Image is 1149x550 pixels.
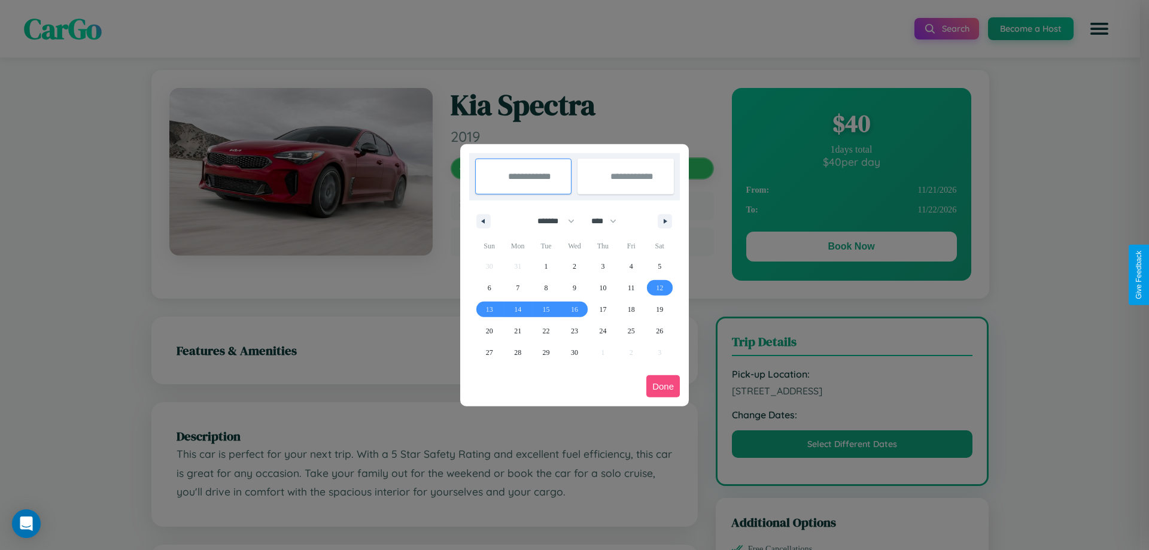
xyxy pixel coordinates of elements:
button: 13 [475,299,503,320]
button: 10 [589,277,617,299]
button: 18 [617,299,645,320]
button: 6 [475,277,503,299]
span: 20 [486,320,493,342]
span: 25 [628,320,635,342]
button: 19 [646,299,674,320]
span: 6 [488,277,491,299]
span: 9 [573,277,576,299]
span: Mon [503,236,531,256]
span: Wed [560,236,588,256]
button: 11 [617,277,645,299]
button: Done [646,375,680,397]
span: 7 [516,277,519,299]
span: 24 [599,320,606,342]
span: 18 [628,299,635,320]
div: Give Feedback [1135,251,1143,299]
button: 7 [503,277,531,299]
button: 17 [589,299,617,320]
span: 30 [571,342,578,363]
span: Thu [589,236,617,256]
button: 2 [560,256,588,277]
span: Fri [617,236,645,256]
button: 15 [532,299,560,320]
button: 23 [560,320,588,342]
span: Sun [475,236,503,256]
span: 4 [630,256,633,277]
span: 26 [656,320,663,342]
span: 13 [486,299,493,320]
span: Tue [532,236,560,256]
span: 3 [601,256,604,277]
button: 5 [646,256,674,277]
button: 22 [532,320,560,342]
span: 23 [571,320,578,342]
button: 1 [532,256,560,277]
span: 27 [486,342,493,363]
button: 24 [589,320,617,342]
button: 3 [589,256,617,277]
span: 15 [543,299,550,320]
button: 30 [560,342,588,363]
button: 25 [617,320,645,342]
button: 27 [475,342,503,363]
button: 21 [503,320,531,342]
button: 28 [503,342,531,363]
span: 21 [514,320,521,342]
span: 16 [571,299,578,320]
span: 17 [599,299,606,320]
button: 14 [503,299,531,320]
span: 29 [543,342,550,363]
button: 16 [560,299,588,320]
span: 28 [514,342,521,363]
button: 26 [646,320,674,342]
span: Sat [646,236,674,256]
button: 29 [532,342,560,363]
span: 11 [628,277,635,299]
div: Open Intercom Messenger [12,509,41,538]
span: 19 [656,299,663,320]
button: 12 [646,277,674,299]
button: 8 [532,277,560,299]
button: 20 [475,320,503,342]
span: 1 [545,256,548,277]
span: 14 [514,299,521,320]
span: 22 [543,320,550,342]
button: 9 [560,277,588,299]
span: 10 [599,277,606,299]
span: 2 [573,256,576,277]
span: 12 [656,277,663,299]
button: 4 [617,256,645,277]
span: 5 [658,256,661,277]
span: 8 [545,277,548,299]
